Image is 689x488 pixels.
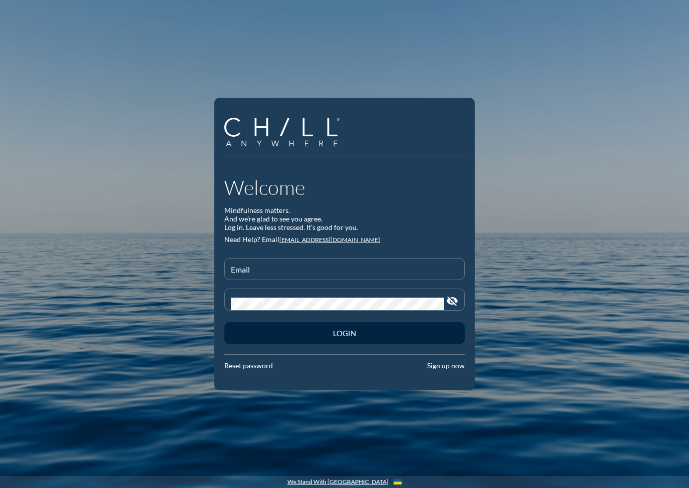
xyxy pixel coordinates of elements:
[287,478,389,485] a: We Stand With [GEOGRAPHIC_DATA]
[394,479,402,484] img: Flag_of_Ukraine.1aeecd60.svg
[224,175,465,199] h1: Welcome
[224,322,465,344] button: Login
[279,236,380,243] a: [EMAIL_ADDRESS][DOMAIN_NAME]
[224,118,339,146] img: Company Logo
[231,267,458,280] input: Email
[224,235,279,243] span: Need Help? Email
[224,361,273,370] a: Reset password
[446,295,458,307] i: visibility_off
[231,298,444,310] input: Password
[224,118,347,148] a: Company Logo
[224,206,465,231] div: Mindfulness matters. And we’re glad to see you agree. Log in. Leave less stressed. It’s good for ...
[427,361,465,370] a: Sign up now
[242,329,447,338] div: Login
